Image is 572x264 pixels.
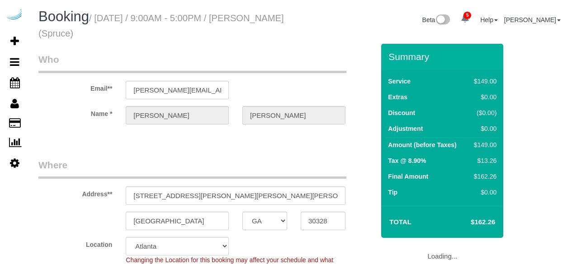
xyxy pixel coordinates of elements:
[470,77,496,86] div: $149.00
[470,172,496,181] div: $162.26
[38,158,346,179] legend: Where
[388,172,428,181] label: Final Amount
[463,12,471,19] span: 5
[470,93,496,102] div: $0.00
[242,106,345,125] input: Last Name**
[388,156,426,165] label: Tax @ 8.90%
[470,124,496,133] div: $0.00
[5,9,24,22] img: Automaid Logo
[480,16,498,23] a: Help
[32,237,119,249] label: Location
[456,9,474,29] a: 5
[38,9,89,24] span: Booking
[470,140,496,149] div: $149.00
[388,108,415,117] label: Discount
[388,77,411,86] label: Service
[38,13,284,38] small: / [DATE] / 9:00AM - 5:00PM / [PERSON_NAME] (Spruce)
[470,156,496,165] div: $13.26
[388,51,499,62] h3: Summary
[389,218,411,226] strong: Total
[388,188,397,197] label: Tip
[504,16,561,23] a: [PERSON_NAME]
[388,93,407,102] label: Extras
[444,218,495,226] h4: $162.26
[435,14,450,26] img: New interface
[32,106,119,118] label: Name *
[470,188,496,197] div: $0.00
[422,16,450,23] a: Beta
[388,124,423,133] label: Adjustment
[126,106,229,125] input: First Name**
[388,140,456,149] label: Amount (before Taxes)
[301,212,345,230] input: Zip Code**
[38,53,346,73] legend: Who
[470,108,496,117] div: ($0.00)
